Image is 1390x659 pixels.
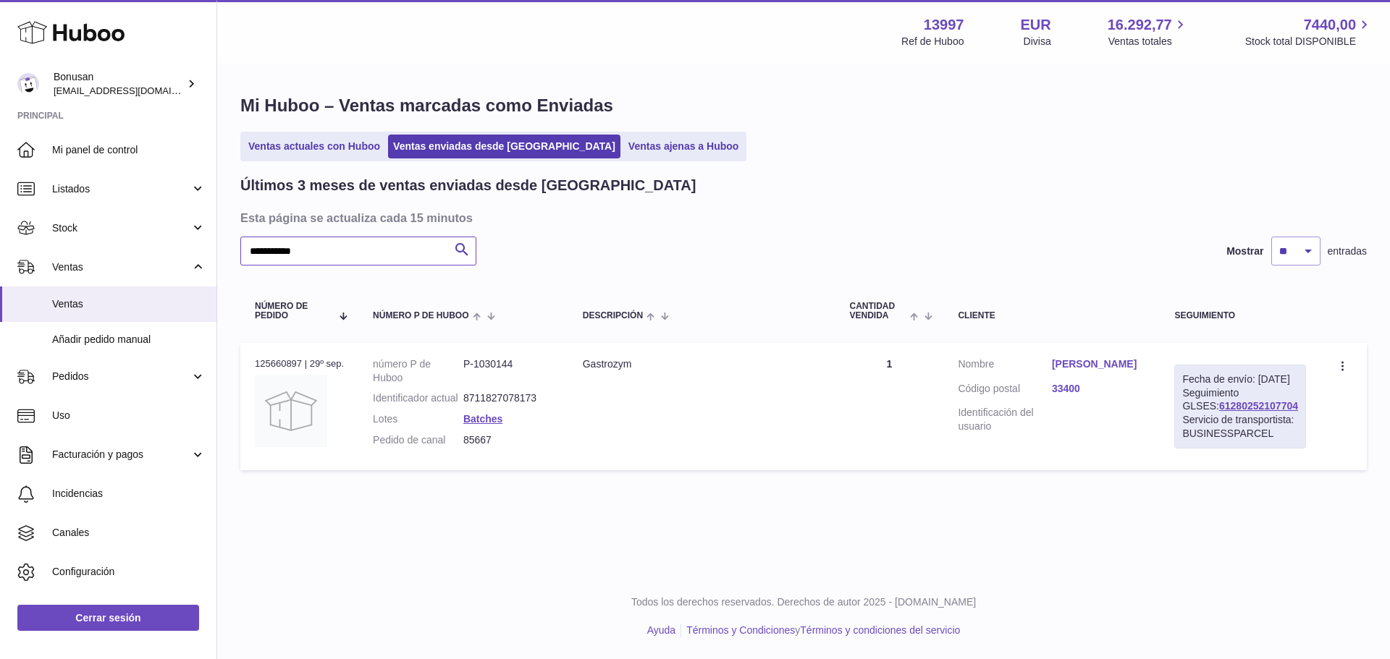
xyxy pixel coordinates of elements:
dt: Identificador actual [373,391,463,405]
td: 1 [835,343,943,470]
dt: Código postal [958,382,1052,399]
div: Seguimiento [1174,311,1306,320]
a: Ayuda [647,624,675,636]
span: Stock [52,221,190,235]
dt: número P de Huboo [373,357,463,385]
span: Ventas [52,297,206,311]
span: entradas [1328,245,1367,258]
span: Pedidos [52,370,190,383]
strong: EUR [1020,15,1050,35]
div: Seguimiento GLSES: [1174,365,1306,448]
span: Incidencias [52,487,206,501]
li: y [681,624,960,637]
div: Ref de Huboo [901,35,964,48]
span: número P de Huboo [373,311,468,320]
a: 61280252107704 [1219,400,1298,412]
dd: 8711827078173 [463,391,554,405]
span: Uso [52,409,206,422]
span: Listados [52,182,190,196]
a: Cerrar sesión [17,605,199,631]
dt: Nombre [958,357,1052,375]
a: Ventas actuales con Huboo [243,135,385,158]
h3: Esta página se actualiza cada 15 minutos [240,210,1363,226]
span: Cantidad vendida [849,302,906,320]
a: 16.292,77 Ventas totales [1108,15,1189,48]
a: 33400 [1052,382,1146,396]
p: Todos los derechos reservados. Derechos de autor 2025 - [DOMAIN_NAME] [229,595,1378,609]
a: Ventas ajenas a Huboo [623,135,744,158]
h1: Mi Huboo – Ventas marcadas como Enviadas [240,94,1367,117]
dt: Identificación del usuario [958,406,1052,433]
span: Canales [52,526,206,540]
div: Bonusan [54,70,184,98]
a: 7440,00 Stock total DISPONIBLE [1245,15,1373,48]
label: Mostrar [1226,245,1263,258]
a: Batches [463,413,502,425]
span: Descripción [583,311,643,320]
span: Facturación y pagos [52,448,190,462]
span: 16.292,77 [1108,15,1172,35]
div: Gastrozym [583,357,821,371]
span: Ventas totales [1108,35,1189,48]
span: Número de pedido [255,302,332,320]
span: Ventas [52,260,190,274]
dd: P-1030144 [463,357,554,385]
span: 7440,00 [1304,15,1356,35]
img: info@bonusan.es [17,73,39,95]
dt: Pedido de canal [373,433,463,447]
dd: 85667 [463,433,554,447]
div: 125660897 | 29º sep. [255,357,344,370]
a: Términos y condiciones del servicio [800,624,960,636]
img: no-photo.jpg [255,375,327,447]
a: [PERSON_NAME] [1052,357,1146,371]
a: Términos y Condiciones [686,624,795,636]
span: Mi panel de control [52,143,206,157]
h2: Últimos 3 meses de ventas enviadas desde [GEOGRAPHIC_DATA] [240,176,696,195]
span: Stock total DISPONIBLE [1245,35,1373,48]
div: Cliente [958,311,1145,320]
a: Ventas enviadas desde [GEOGRAPHIC_DATA] [388,135,620,158]
div: Divisa [1024,35,1051,48]
div: Fecha de envío: [DATE] [1182,373,1298,386]
dt: Lotes [373,412,463,426]
span: Añadir pedido manual [52,333,206,346]
span: Configuración [52,565,206,579]
strong: 13997 [924,15,964,35]
div: Servicio de transportista: BUSINESSPARCEL [1182,413,1298,441]
span: [EMAIL_ADDRESS][DOMAIN_NAME] [54,85,213,96]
